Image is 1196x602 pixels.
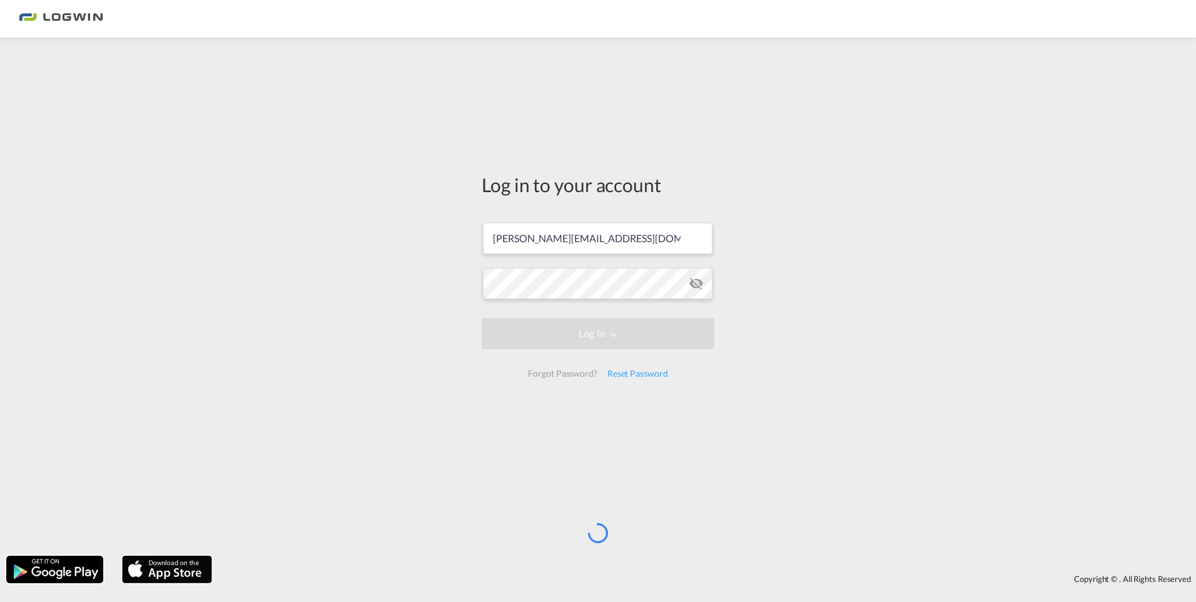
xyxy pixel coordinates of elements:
[482,171,714,198] div: Log in to your account
[523,362,602,385] div: Forgot Password?
[19,5,103,33] img: bc73a0e0d8c111efacd525e4c8ad7d32.png
[218,568,1196,589] div: Copyright © . All Rights Reserved
[121,554,213,584] img: apple.png
[5,554,104,584] img: google.png
[482,318,714,349] button: LOGIN
[689,276,704,291] md-icon: icon-eye-off
[483,223,712,254] input: Enter email/phone number
[602,362,673,385] div: Reset Password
